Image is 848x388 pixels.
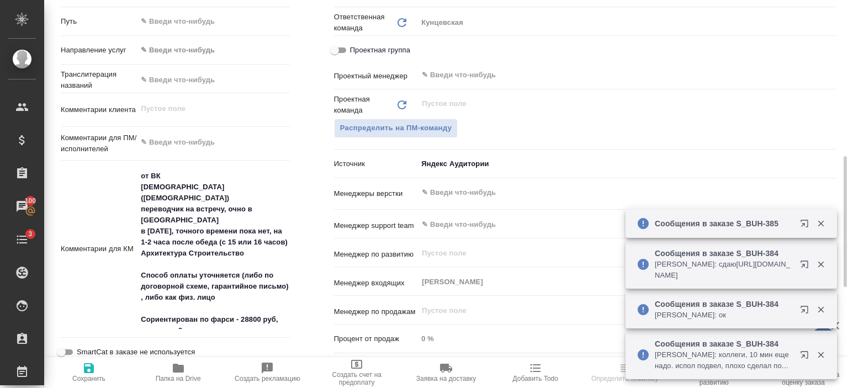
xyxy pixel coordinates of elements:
[3,226,41,253] a: 3
[809,305,832,315] button: Закрыть
[61,243,137,254] p: Комментарии для КМ
[141,45,276,56] div: ✎ Введи что-нибудь
[334,278,418,289] p: Менеджер входящих
[137,72,289,88] input: ✎ Введи что-нибудь
[793,344,820,370] button: Открыть в новой вкладке
[416,375,476,382] span: Заявка на доставку
[793,253,820,280] button: Открыть в новой вкладке
[793,212,820,239] button: Открыть в новой вкладке
[417,331,836,347] input: Пустое поле
[421,68,796,82] input: ✎ Введи что-нибудь
[235,375,300,382] span: Создать рекламацию
[61,16,137,27] p: Путь
[334,306,418,317] p: Менеджер по продажам
[334,220,418,231] p: Менеджер support team
[350,45,410,56] span: Проектная группа
[334,188,418,199] p: Менеджеры верстки
[223,357,312,388] button: Создать рекламацию
[809,219,832,228] button: Закрыть
[334,249,418,260] p: Менеджер по развитию
[334,71,418,82] p: Проектный менеджер
[319,371,395,386] span: Создать счет на предоплату
[421,217,796,231] input: ✎ Введи что-нибудь
[655,299,793,310] p: Сообщения в заказе S_BUH-384
[809,259,832,269] button: Закрыть
[513,375,558,382] span: Добавить Todo
[137,13,289,29] input: ✎ Введи что-нибудь
[655,338,793,349] p: Сообщения в заказе S_BUH-384
[334,94,396,116] p: Проектная команда
[655,349,793,371] p: [PERSON_NAME]: коллеги, 10 мин еще надо. испол подвел, плохо сделал подверстку и не выходит на св...
[421,246,810,259] input: Пустое поле
[77,347,195,358] span: SmartCat в заказе не используется
[340,122,452,135] span: Распределить на ПМ-команду
[655,310,793,321] p: [PERSON_NAME]: ок
[421,97,810,110] input: Пустое поле
[334,158,418,169] p: Источник
[809,350,832,360] button: Закрыть
[830,192,832,194] button: Open
[137,41,289,60] div: ✎ Введи что-нибудь
[18,195,43,206] span: 100
[334,119,458,138] button: Распределить на ПМ-команду
[156,375,201,382] span: Папка на Drive
[655,259,793,281] p: [PERSON_NAME]: сдаю[URL][DOMAIN_NAME]
[793,299,820,325] button: Открыть в новой вкладке
[655,218,793,229] p: Сообщения в заказе S_BUH-385
[61,132,137,155] p: Комментарии для ПМ/исполнителей
[61,69,137,91] p: Транслитерация названий
[44,357,134,388] button: Сохранить
[334,12,396,34] p: Ответственная команда
[591,375,658,382] span: Определить тематику
[491,357,580,388] button: Добавить Todo
[580,357,670,388] button: Определить тематику
[655,248,793,259] p: Сообщения в заказе S_BUH-384
[72,375,105,382] span: Сохранить
[417,13,836,32] div: Кунцевская
[417,155,836,173] div: Яндекс Аудитории
[3,193,41,220] a: 100
[134,357,223,388] button: Папка на Drive
[830,74,832,76] button: Open
[137,167,289,329] textarea: от ВК [DEMOGRAPHIC_DATA] ([DEMOGRAPHIC_DATA]) переводчик на встречу, очно в [GEOGRAPHIC_DATA] в [...
[334,333,418,344] p: Процент от продаж
[421,186,796,199] input: ✎ Введи что-нибудь
[401,357,491,388] button: Заявка на доставку
[421,304,810,317] input: Пустое поле
[61,104,137,115] p: Комментарии клиента
[61,45,137,56] p: Направление услуг
[312,357,401,388] button: Создать счет на предоплату
[22,228,39,240] span: 3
